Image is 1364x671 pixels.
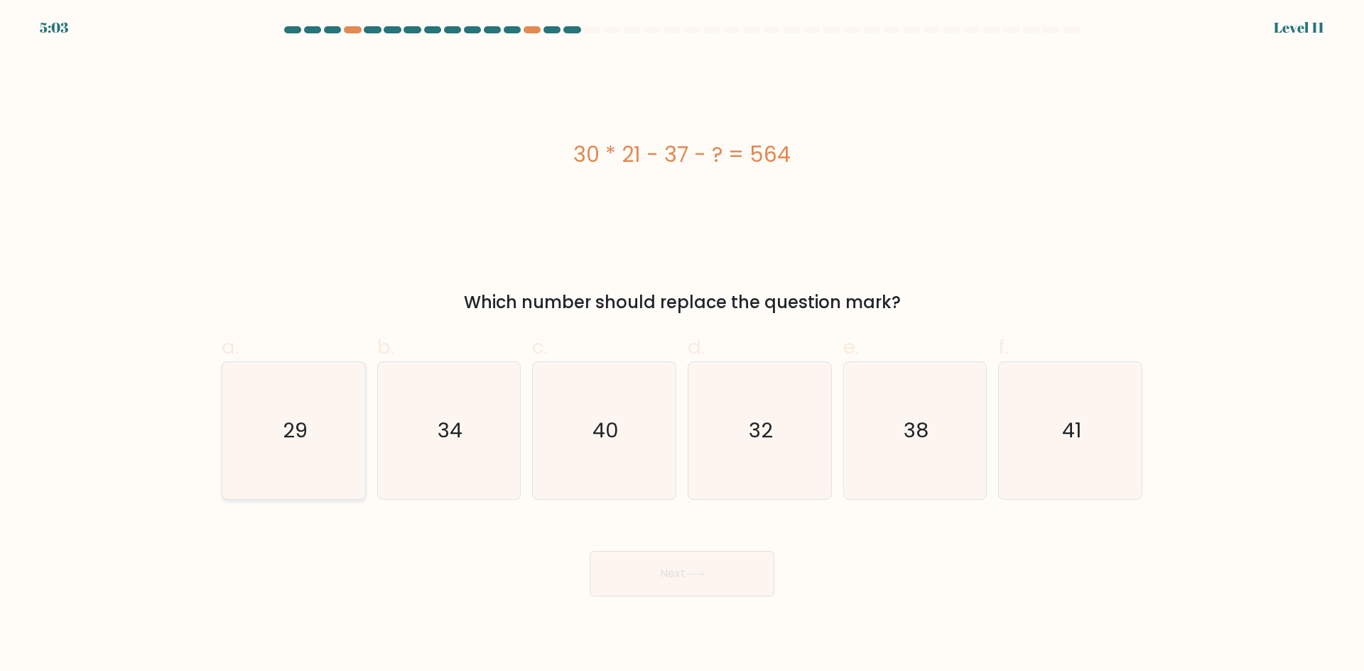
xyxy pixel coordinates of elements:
[1274,17,1324,38] div: Level 11
[590,551,774,596] button: Next
[749,416,773,444] text: 32
[40,17,68,38] div: 5:03
[998,333,1008,361] span: f.
[904,416,929,444] text: 38
[222,138,1142,170] div: 30 * 21 - 37 - ? = 564
[438,416,462,444] text: 34
[230,290,1134,315] div: Which number should replace the question mark?
[532,333,548,361] span: c.
[688,333,705,361] span: d.
[283,416,308,444] text: 29
[377,333,394,361] span: b.
[843,333,859,361] span: e.
[592,416,619,444] text: 40
[222,333,239,361] span: a.
[1062,416,1081,444] text: 41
